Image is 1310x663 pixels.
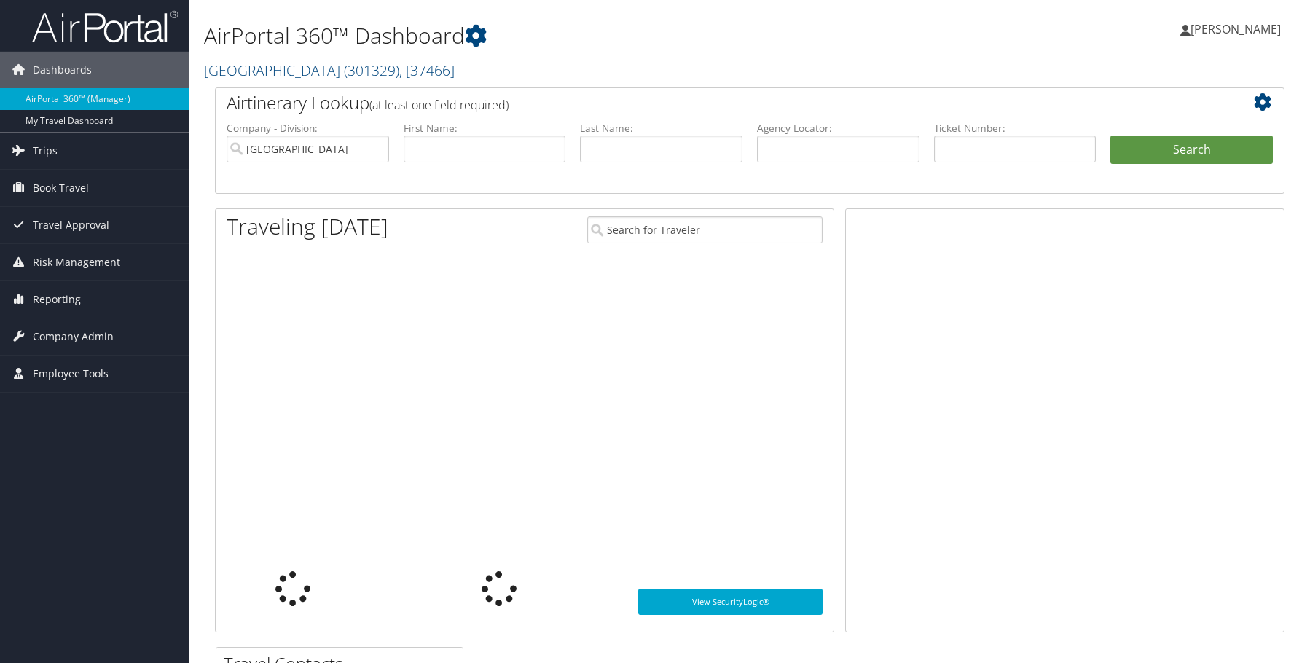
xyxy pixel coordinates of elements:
[638,589,823,615] a: View SecurityLogic®
[757,121,919,136] label: Agency Locator:
[227,211,388,242] h1: Traveling [DATE]
[33,170,89,206] span: Book Travel
[1110,136,1273,165] button: Search
[33,52,92,88] span: Dashboards
[204,20,932,51] h1: AirPortal 360™ Dashboard
[33,356,109,392] span: Employee Tools
[33,281,81,318] span: Reporting
[934,121,1097,136] label: Ticket Number:
[33,133,58,169] span: Trips
[204,60,455,80] a: [GEOGRAPHIC_DATA]
[227,90,1184,115] h2: Airtinerary Lookup
[587,216,823,243] input: Search for Traveler
[580,121,742,136] label: Last Name:
[33,244,120,280] span: Risk Management
[399,60,455,80] span: , [ 37466 ]
[1180,7,1295,51] a: [PERSON_NAME]
[344,60,399,80] span: ( 301329 )
[33,207,109,243] span: Travel Approval
[32,9,178,44] img: airportal-logo.png
[227,121,389,136] label: Company - Division:
[404,121,566,136] label: First Name:
[33,318,114,355] span: Company Admin
[369,97,509,113] span: (at least one field required)
[1191,21,1281,37] span: [PERSON_NAME]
